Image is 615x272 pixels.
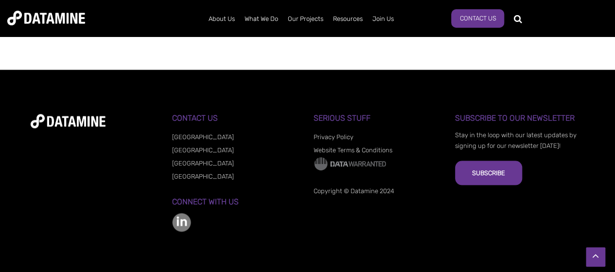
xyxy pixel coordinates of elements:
[172,172,234,180] a: [GEOGRAPHIC_DATA]
[314,146,392,153] a: Website Terms & Conditions
[328,6,368,32] a: Resources
[240,6,283,32] a: What We Do
[172,159,234,166] a: [GEOGRAPHIC_DATA]
[314,156,387,171] img: Data Warranted Logo
[31,114,105,128] img: datamine-logo-white
[172,146,234,153] a: [GEOGRAPHIC_DATA]
[172,213,191,232] img: linkedin-color
[204,6,240,32] a: About Us
[172,113,302,122] h3: Contact Us
[7,11,85,25] img: Datamine
[451,9,504,28] a: Contact Us
[368,6,399,32] a: Join Us
[172,197,302,206] h3: Connect with us
[455,129,585,151] p: Stay in the loop with our latest updates by signing up for our newsletter [DATE]!
[314,185,443,196] p: Copyright © Datamine 2024
[172,133,234,140] a: [GEOGRAPHIC_DATA]
[283,6,328,32] a: Our Projects
[314,113,443,122] h3: Serious Stuff
[314,133,353,140] a: Privacy Policy
[455,161,522,185] button: Subscribe
[455,113,585,122] h3: Subscribe to our Newsletter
